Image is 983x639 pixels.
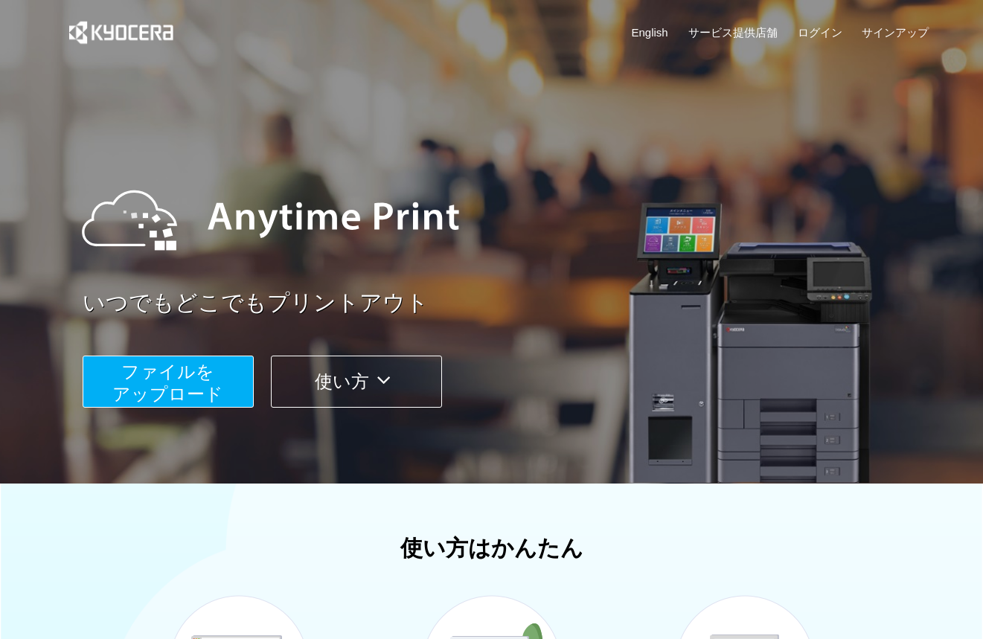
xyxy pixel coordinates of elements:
[83,287,938,319] a: いつでもどこでもプリントアウト
[271,356,442,408] button: 使い方
[83,356,254,408] button: ファイルを​​アップロード
[112,362,223,404] span: ファイルを ​​アップロード
[862,25,929,40] a: サインアップ
[798,25,842,40] a: ログイン
[632,25,668,40] a: English
[688,25,778,40] a: サービス提供店舗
